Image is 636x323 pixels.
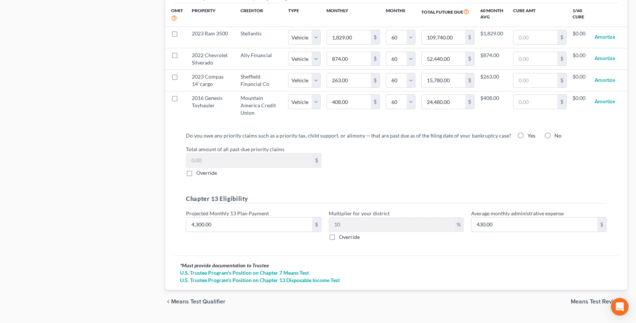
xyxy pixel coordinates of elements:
input: 0.00 [514,30,557,44]
div: $ [465,52,474,66]
input: 0.00 [422,73,466,87]
input: 0.00 [329,218,454,232]
th: Type [288,3,321,27]
td: $0.00 [573,70,589,91]
th: 1/60 Cure [573,3,589,27]
button: Means Test Review chevron_right [571,299,627,305]
div: $ [557,95,566,109]
div: $ [465,73,474,87]
th: Total Future Due [415,3,481,27]
label: Do you owe any priority claims such as a priority tax, child support, or alimony ─ that are past ... [186,132,511,139]
input: 0.00 [422,30,466,44]
td: 2023 Ram 3500 [186,27,234,48]
td: $0.00 [573,27,589,48]
th: Months [386,3,415,27]
td: Sheffield Financial Co [235,70,288,91]
span: Override [196,170,217,176]
td: 2023 Compas 14’ cargo [186,70,234,91]
div: $ [465,30,474,44]
div: Open Intercom Messenger [611,298,629,316]
input: 0.00 [422,95,466,109]
span: Yes [528,132,535,139]
div: $ [312,153,321,167]
label: Projected Monthly 13 Plan Payment [186,209,269,217]
button: Amortize [595,30,615,45]
input: 0.00 [514,73,557,87]
label: Average monthly administrative expense [471,209,564,217]
th: Cure Amt [507,3,573,27]
div: $ [312,218,321,232]
input: 0.00 [422,52,466,66]
td: 2016 Genesis Toyhauler [186,91,234,120]
input: 0.00 [327,52,371,66]
div: $ [597,218,606,232]
input: 0.00 [471,218,597,232]
div: Must provide documentation to Trustee [180,262,612,269]
td: $263.00 [480,70,507,91]
div: $ [557,73,566,87]
span: No [554,132,561,139]
div: % [454,218,463,232]
td: $0.00 [573,48,589,69]
th: 60 Month Avg [480,3,507,27]
input: 0.00 [327,73,371,87]
input: 0.00 [186,218,312,232]
div: $ [371,95,380,109]
label: Multiplier for your district [329,209,390,217]
td: $1,829.00 [480,27,507,48]
td: Mountain America Credit Union [235,91,288,120]
div: $ [371,52,380,66]
span: Means Test Qualifier [171,299,225,305]
th: Monthly [321,3,386,27]
div: $ [557,30,566,44]
div: $ [557,52,566,66]
th: Omit [165,3,186,27]
button: Amortize [595,52,615,66]
td: $0.00 [573,91,589,120]
label: Total amount of all past-due priority claims [182,145,610,153]
span: Override [339,234,360,240]
button: chevron_left Means Test Qualifier [165,299,225,305]
td: $408.00 [480,91,507,120]
div: $ [465,95,474,109]
div: $ [371,73,380,87]
input: 0.00 [186,153,312,167]
th: Property [186,3,234,27]
button: Amortize [595,94,615,109]
div: $ [371,30,380,44]
th: Creditor [235,3,288,27]
td: Ally Financial [235,48,288,69]
span: Means Test Review [571,299,621,305]
input: 0.00 [514,95,557,109]
i: chevron_left [165,299,171,305]
h5: Chapter 13 Eligibility [186,194,606,204]
a: U.S. Trustee Program's Position on Chapter 7 Means Test [180,269,612,277]
input: 0.00 [514,52,557,66]
a: U.S. Trustee Program's Position on Chapter 13 Disposable Income Test [180,277,612,284]
input: 0.00 [327,30,371,44]
td: Stellantis [235,27,288,48]
td: $874.00 [480,48,507,69]
input: 0.00 [327,95,371,109]
button: Amortize [595,73,615,88]
td: 2022 Chevrolet Silverado [186,48,234,69]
